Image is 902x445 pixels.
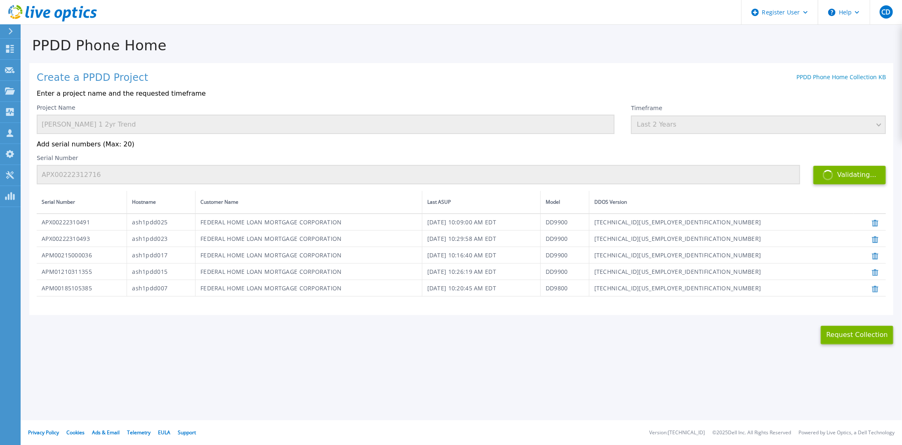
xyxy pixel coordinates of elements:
[37,115,615,134] input: Enter Project Name
[833,170,876,180] span: Validating...
[821,326,893,344] button: Request Collection
[422,264,540,280] td: [DATE] 10:26:19 AM EDT
[796,73,886,81] a: PPDD Phone Home Collection KB
[195,247,422,264] td: FEDERAL HOME LOAN MORTGAGE CORPORATION
[21,38,902,54] h1: PPDD Phone Home
[649,430,705,436] li: Version: [TECHNICAL_ID]
[37,141,886,148] p: Add serial numbers (Max: 20)
[813,166,886,184] button: Validating...
[589,231,854,247] td: [TECHNICAL_ID][US_EMPLOYER_IDENTIFICATION_NUMBER]
[798,430,895,436] li: Powered by Live Optics, a Dell Technology
[37,280,127,297] td: APM00185105385
[422,280,540,297] td: [DATE] 10:20:45 AM EDT
[66,429,85,436] a: Cookies
[127,247,195,264] td: ash1pdd017
[195,191,422,214] th: Customer Name
[589,280,854,297] td: [TECHNICAL_ID][US_EMPLOYER_IDENTIFICATION_NUMBER]
[37,214,127,231] td: APX00222310491
[589,191,854,214] th: DDOS Version
[589,247,854,264] td: [TECHNICAL_ID][US_EMPLOYER_IDENTIFICATION_NUMBER]
[127,264,195,280] td: ash1pdd015
[127,429,151,436] a: Telemetry
[422,231,540,247] td: [DATE] 10:29:58 AM EDT
[195,264,422,280] td: FEDERAL HOME LOAN MORTGAGE CORPORATION
[127,191,195,214] th: Hostname
[178,429,196,436] a: Support
[158,429,170,436] a: EULA
[589,214,854,231] td: [TECHNICAL_ID][US_EMPLOYER_IDENTIFICATION_NUMBER]
[881,9,890,15] span: CD
[541,280,589,297] td: DD9800
[37,191,127,214] th: Serial Number
[37,72,148,84] h1: Create a PPDD Project
[127,231,195,247] td: ash1pdd023
[37,90,886,97] p: Enter a project name and the requested timeframe
[127,280,195,297] td: ash1pdd007
[631,105,662,111] label: Timeframe
[37,105,75,111] label: Project Name
[541,247,589,264] td: DD9900
[541,214,589,231] td: DD9900
[195,214,422,231] td: FEDERAL HOME LOAN MORTGAGE CORPORATION
[37,165,800,184] input: Enter Serial Number
[195,280,422,297] td: FEDERAL HOME LOAN MORTGAGE CORPORATION
[712,430,791,436] li: © 2025 Dell Inc. All Rights Reserved
[37,247,127,264] td: APM00215000036
[422,214,540,231] td: [DATE] 10:09:00 AM EDT
[589,264,854,280] td: [TECHNICAL_ID][US_EMPLOYER_IDENTIFICATION_NUMBER]
[37,155,78,161] label: Serial Number
[195,231,422,247] td: FEDERAL HOME LOAN MORTGAGE CORPORATION
[127,214,195,231] td: ash1pdd025
[28,429,59,436] a: Privacy Policy
[422,191,540,214] th: Last ASUP
[541,191,589,214] th: Model
[37,231,127,247] td: APX00222310493
[422,247,540,264] td: [DATE] 10:16:40 AM EDT
[37,264,127,280] td: APM01210311355
[541,231,589,247] td: DD9900
[92,429,120,436] a: Ads & Email
[541,264,589,280] td: DD9900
